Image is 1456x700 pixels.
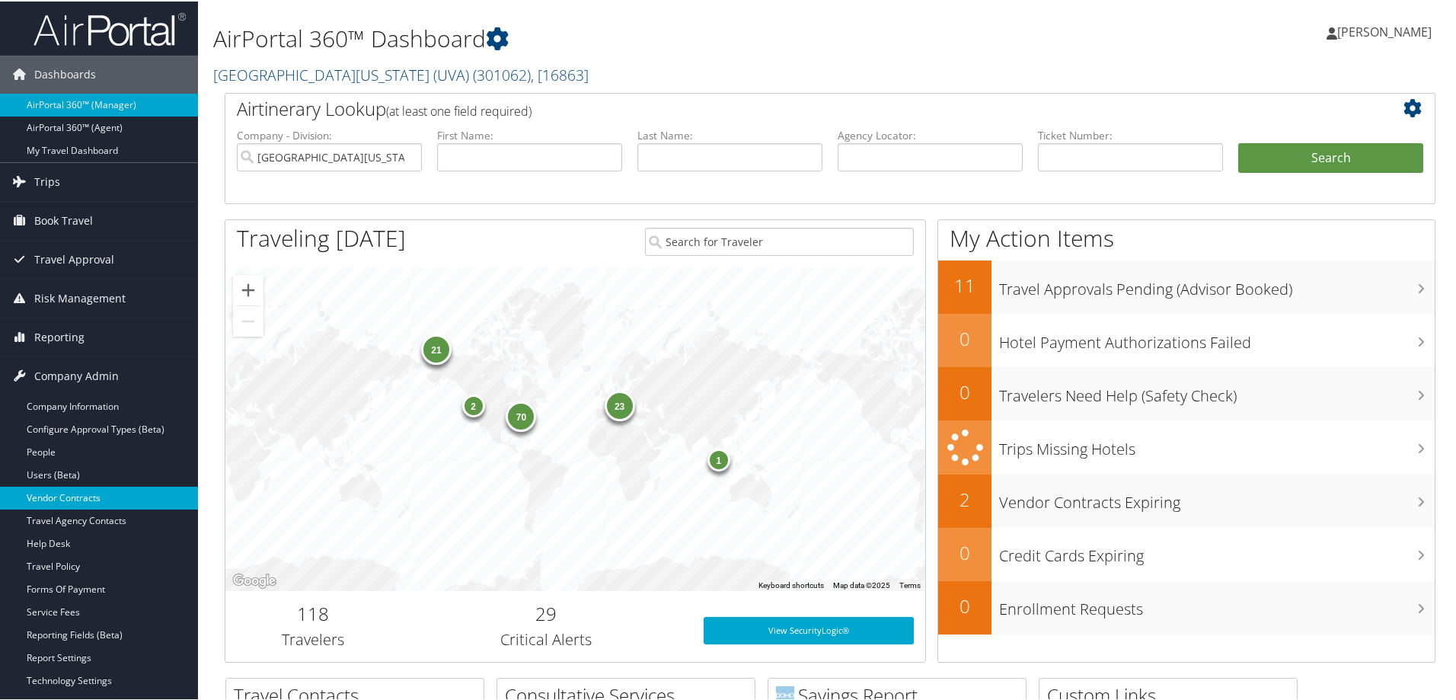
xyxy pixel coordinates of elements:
a: 11Travel Approvals Pending (Advisor Booked) [938,259,1435,312]
label: Last Name: [637,126,822,142]
span: Map data ©2025 [833,580,890,588]
h3: Credit Cards Expiring [999,536,1435,565]
button: Zoom in [233,273,263,304]
h3: Enrollment Requests [999,590,1435,618]
div: 21 [421,333,452,363]
h3: Travel Approvals Pending (Advisor Booked) [999,270,1435,299]
span: Company Admin [34,356,119,394]
h2: 11 [938,271,991,297]
h3: Critical Alerts [412,628,681,649]
a: 0Credit Cards Expiring [938,526,1435,580]
h2: 29 [412,599,681,625]
a: Open this area in Google Maps (opens a new window) [229,570,279,590]
h2: 0 [938,592,991,618]
a: 0Enrollment Requests [938,580,1435,633]
h3: Hotel Payment Authorizations Failed [999,323,1435,352]
h2: 0 [938,324,991,350]
span: Risk Management [34,278,126,316]
span: ( 301062 ) [473,63,531,84]
h3: Travelers Need Help (Safety Check) [999,376,1435,405]
a: [GEOGRAPHIC_DATA][US_STATE] (UVA) [213,63,589,84]
div: 70 [506,400,536,430]
img: airportal-logo.png [34,10,186,46]
button: Search [1238,142,1423,172]
span: (at least one field required) [386,101,532,118]
label: Agency Locator: [838,126,1023,142]
h2: 0 [938,539,991,564]
h2: 0 [938,378,991,404]
h1: Traveling [DATE] [237,221,406,253]
a: Terms (opens in new tab) [899,580,921,588]
h3: Travelers [237,628,389,649]
div: 23 [604,389,634,420]
h3: Trips Missing Hotels [999,430,1435,459]
a: 0Hotel Payment Authorizations Failed [938,312,1435,366]
div: 2 [461,393,484,416]
h2: Airtinerary Lookup [237,94,1323,120]
label: Company - Division: [237,126,422,142]
span: Book Travel [34,200,93,238]
button: Zoom out [233,305,263,335]
h1: My Action Items [938,221,1435,253]
div: 1 [707,447,730,470]
h2: 2 [938,485,991,511]
a: Trips Missing Hotels [938,419,1435,473]
img: Google [229,570,279,590]
span: , [ 16863 ] [531,63,589,84]
span: Reporting [34,317,85,355]
button: Keyboard shortcuts [758,579,824,590]
a: View SecurityLogic® [704,615,914,643]
label: Ticket Number: [1038,126,1223,142]
h3: Vendor Contracts Expiring [999,483,1435,512]
h1: AirPortal 360™ Dashboard [213,21,1036,53]
a: [PERSON_NAME] [1327,8,1447,53]
span: [PERSON_NAME] [1337,22,1432,39]
h2: 118 [237,599,389,625]
a: 0Travelers Need Help (Safety Check) [938,366,1435,419]
span: Travel Approval [34,239,114,277]
a: 2Vendor Contracts Expiring [938,473,1435,526]
input: Search for Traveler [645,226,914,254]
span: Dashboards [34,54,96,92]
span: Trips [34,161,60,200]
label: First Name: [437,126,622,142]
